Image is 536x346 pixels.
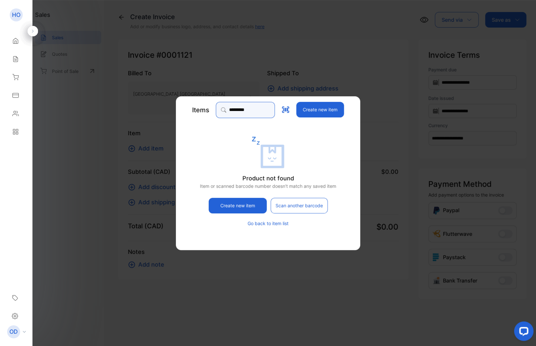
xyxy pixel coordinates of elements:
[12,11,20,19] p: HO
[509,319,536,346] iframe: LiveChat chat widget
[252,136,284,169] img: empty state
[209,198,267,213] button: Create new item
[9,328,18,336] p: OD
[296,102,344,117] button: Create new item
[192,105,209,115] p: Items
[242,174,294,183] p: Product not found
[271,198,328,213] button: Scan another barcode
[196,183,340,189] p: Item or scanned barcode number doesn't match any saved item
[248,220,288,227] button: Go back to item list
